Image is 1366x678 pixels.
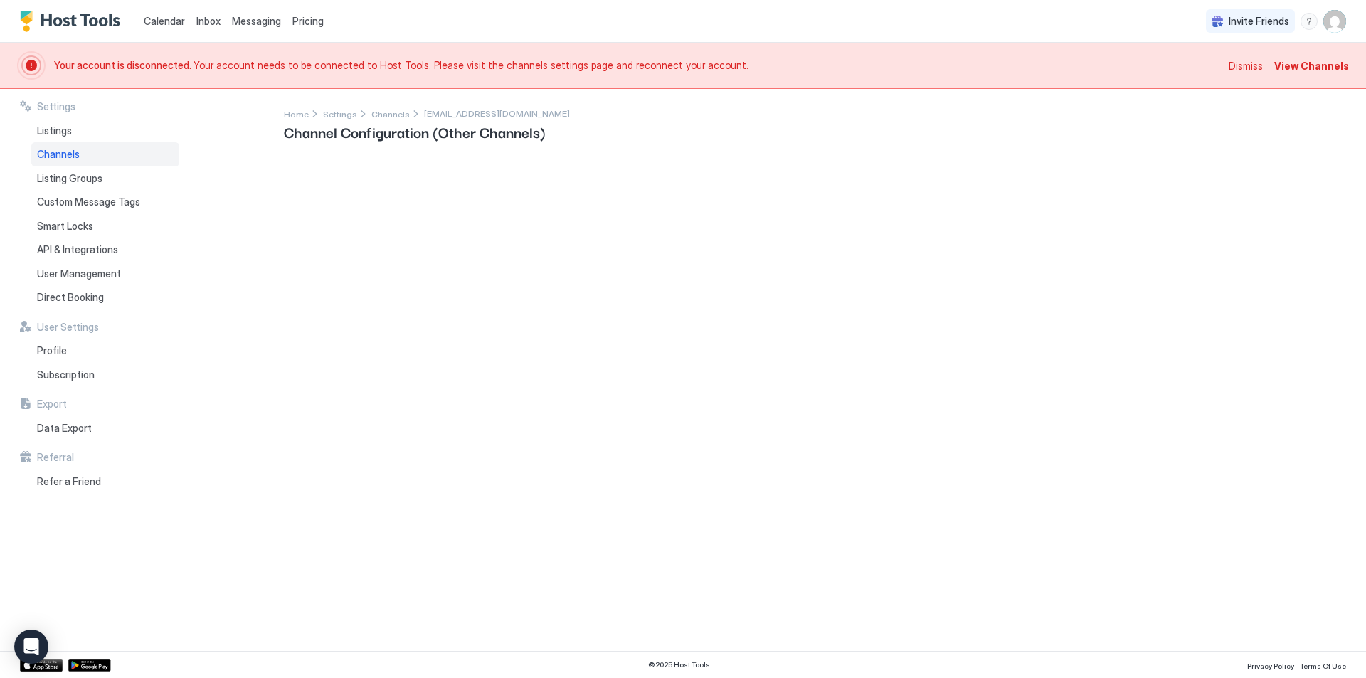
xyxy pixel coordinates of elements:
div: Breadcrumb [284,106,309,121]
span: User Settings [37,321,99,334]
a: Smart Locks [31,214,179,238]
div: menu [1301,13,1318,30]
a: Terms Of Use [1300,657,1346,672]
span: Settings [37,100,75,113]
span: Export [37,398,67,410]
div: Dismiss [1229,58,1263,73]
a: Privacy Policy [1247,657,1294,672]
a: User Management [31,262,179,286]
a: App Store [20,659,63,672]
a: Settings [323,106,357,121]
a: Custom Message Tags [31,190,179,214]
span: Channels [371,109,410,120]
a: Profile [31,339,179,363]
a: Direct Booking [31,285,179,309]
div: Open Intercom Messenger [14,630,48,664]
span: Profile [37,344,67,357]
span: User Management [37,268,121,280]
span: © 2025 Host Tools [648,660,710,669]
span: Referral [37,451,74,464]
span: Terms Of Use [1300,662,1346,670]
span: Channels [37,148,80,161]
span: Messaging [232,15,281,27]
span: Listings [37,125,72,137]
span: Privacy Policy [1247,662,1294,670]
a: Google Play Store [68,659,111,672]
span: Direct Booking [37,291,104,304]
a: Channels [31,142,179,166]
div: Breadcrumb [323,106,357,121]
div: View Channels [1274,58,1349,73]
span: Pricing [292,15,324,28]
span: Smart Locks [37,220,93,233]
a: Home [284,106,309,121]
a: API & Integrations [31,238,179,262]
span: Your account is disconnected. [54,59,194,71]
span: Custom Message Tags [37,196,140,208]
span: Channel Configuration (Other Channels) [284,121,546,142]
span: API & Integrations [37,243,118,256]
span: Home [284,109,309,120]
span: Refer a Friend [37,475,101,488]
span: Settings [323,109,357,120]
a: Calendar [144,14,185,28]
a: Channels [371,106,410,121]
a: Data Export [31,416,179,440]
div: Breadcrumb [371,106,410,121]
span: Invite Friends [1229,15,1289,28]
div: User profile [1323,10,1346,33]
span: Your account needs to be connected to Host Tools. Please visit the channels settings page and rec... [54,59,1220,72]
span: Data Export [37,422,92,435]
a: Listing Groups [31,166,179,191]
span: Listing Groups [37,172,102,185]
span: Calendar [144,15,185,27]
span: Breadcrumb [424,108,570,119]
a: Inbox [196,14,221,28]
span: Subscription [37,369,95,381]
a: Listings [31,119,179,143]
iframe: Channel Connector [284,157,1269,634]
a: Host Tools Logo [20,11,127,32]
span: Inbox [196,15,221,27]
a: Subscription [31,363,179,387]
a: Refer a Friend [31,470,179,494]
a: Messaging [232,14,281,28]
